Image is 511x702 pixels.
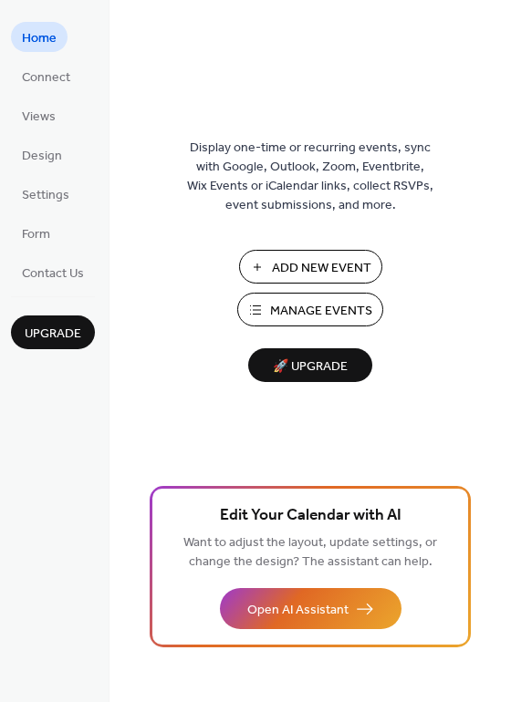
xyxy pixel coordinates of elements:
[11,139,73,170] a: Design
[11,100,67,130] a: Views
[11,315,95,349] button: Upgrade
[11,22,68,52] a: Home
[22,225,50,244] span: Form
[270,302,372,321] span: Manage Events
[11,61,81,91] a: Connect
[25,325,81,344] span: Upgrade
[22,108,56,127] span: Views
[220,588,401,629] button: Open AI Assistant
[239,250,382,284] button: Add New Event
[237,293,383,326] button: Manage Events
[248,348,372,382] button: 🚀 Upgrade
[22,186,69,205] span: Settings
[187,139,433,215] span: Display one-time or recurring events, sync with Google, Outlook, Zoom, Eventbrite, Wix Events or ...
[247,601,349,620] span: Open AI Assistant
[22,68,70,88] span: Connect
[22,264,84,284] span: Contact Us
[183,531,437,574] span: Want to adjust the layout, update settings, or change the design? The assistant can help.
[272,259,371,278] span: Add New Event
[22,29,57,48] span: Home
[11,257,95,287] a: Contact Us
[11,179,80,209] a: Settings
[259,355,361,379] span: 🚀 Upgrade
[22,147,62,166] span: Design
[220,503,401,529] span: Edit Your Calendar with AI
[11,218,61,248] a: Form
